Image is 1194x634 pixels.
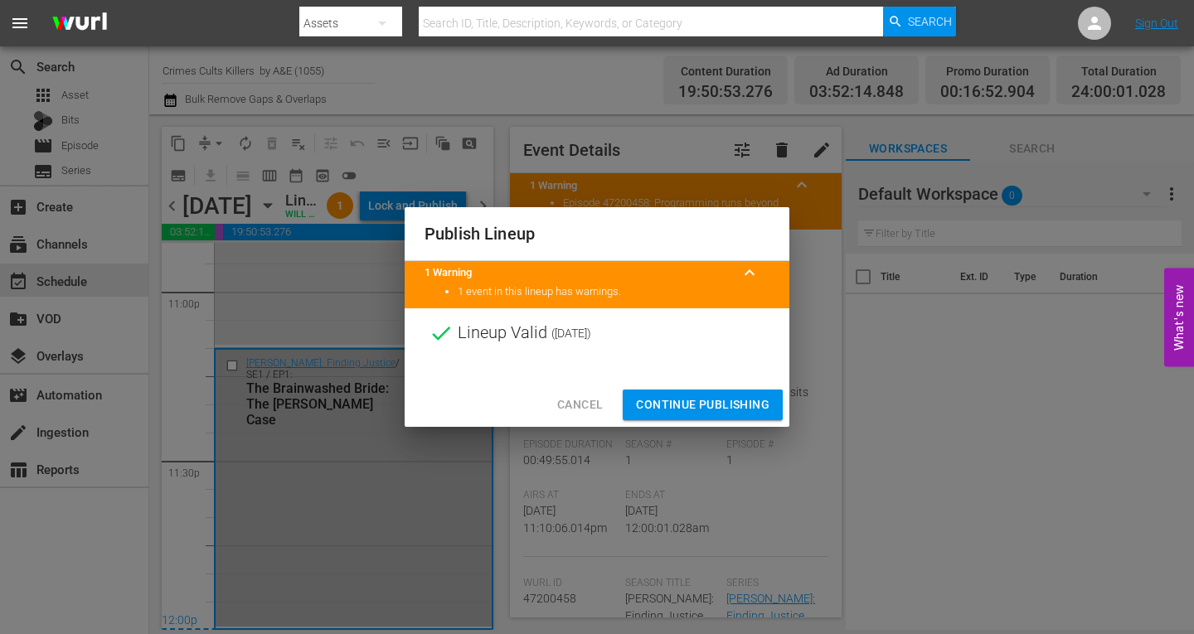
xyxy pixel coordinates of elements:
span: Search [908,7,952,36]
button: keyboard_arrow_up [730,253,769,293]
span: Cancel [557,394,603,415]
span: keyboard_arrow_up [740,263,760,283]
span: menu [10,13,30,33]
button: Cancel [544,390,616,420]
a: Sign Out [1135,17,1178,30]
span: ( [DATE] ) [551,321,591,346]
div: Lineup Valid [405,308,789,358]
title: 1 Warning [425,265,730,281]
img: ans4CAIJ8jUAAAAAAAAAAAAAAAAAAAAAAAAgQb4GAAAAAAAAAAAAAAAAAAAAAAAAJMjXAAAAAAAAAAAAAAAAAAAAAAAAgAT5G... [40,4,119,43]
span: Continue Publishing [636,394,769,415]
button: Open Feedback Widget [1164,268,1194,366]
h2: Publish Lineup [425,220,769,247]
li: 1 event in this lineup has warnings. [458,284,769,300]
button: Continue Publishing [623,390,783,420]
